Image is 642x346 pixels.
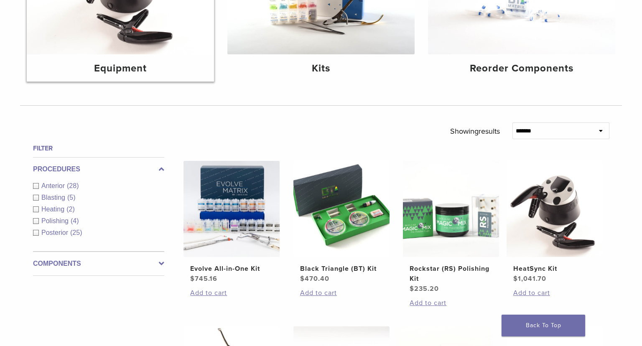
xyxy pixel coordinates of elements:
[410,285,414,293] span: $
[293,161,390,257] img: Black Triangle (BT) Kit
[410,298,492,308] a: Add to cart: “Rockstar (RS) Polishing Kit”
[403,161,500,294] a: Rockstar (RS) Polishing KitRockstar (RS) Polishing Kit $235.20
[33,259,164,269] label: Components
[70,229,82,236] span: (25)
[33,164,164,174] label: Procedures
[410,264,492,284] h2: Rockstar (RS) Polishing Kit
[190,275,217,283] bdi: 745.16
[190,275,195,283] span: $
[190,264,273,274] h2: Evolve All-in-One Kit
[513,264,596,274] h2: HeatSync Kit
[33,61,207,76] h4: Equipment
[293,161,390,284] a: Black Triangle (BT) KitBlack Triangle (BT) Kit $470.40
[183,161,280,284] a: Evolve All-in-One KitEvolve All-in-One Kit $745.16
[67,194,76,201] span: (5)
[300,275,329,283] bdi: 470.40
[507,161,603,257] img: HeatSync Kit
[403,161,499,257] img: Rockstar (RS) Polishing Kit
[66,206,75,213] span: (2)
[300,288,383,298] a: Add to cart: “Black Triangle (BT) Kit”
[410,285,439,293] bdi: 235.20
[67,182,79,189] span: (28)
[41,182,67,189] span: Anterior
[41,194,67,201] span: Blasting
[300,275,305,283] span: $
[41,206,66,213] span: Heating
[234,61,408,76] h4: Kits
[71,217,79,224] span: (4)
[33,143,164,153] h4: Filter
[300,264,383,274] h2: Black Triangle (BT) Kit
[513,275,546,283] bdi: 1,041.70
[190,288,273,298] a: Add to cart: “Evolve All-in-One Kit”
[513,288,596,298] a: Add to cart: “HeatSync Kit”
[41,229,70,236] span: Posterior
[435,61,609,76] h4: Reorder Components
[41,217,71,224] span: Polishing
[450,122,500,140] p: Showing results
[183,161,280,257] img: Evolve All-in-One Kit
[513,275,518,283] span: $
[502,315,585,336] a: Back To Top
[506,161,604,284] a: HeatSync KitHeatSync Kit $1,041.70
